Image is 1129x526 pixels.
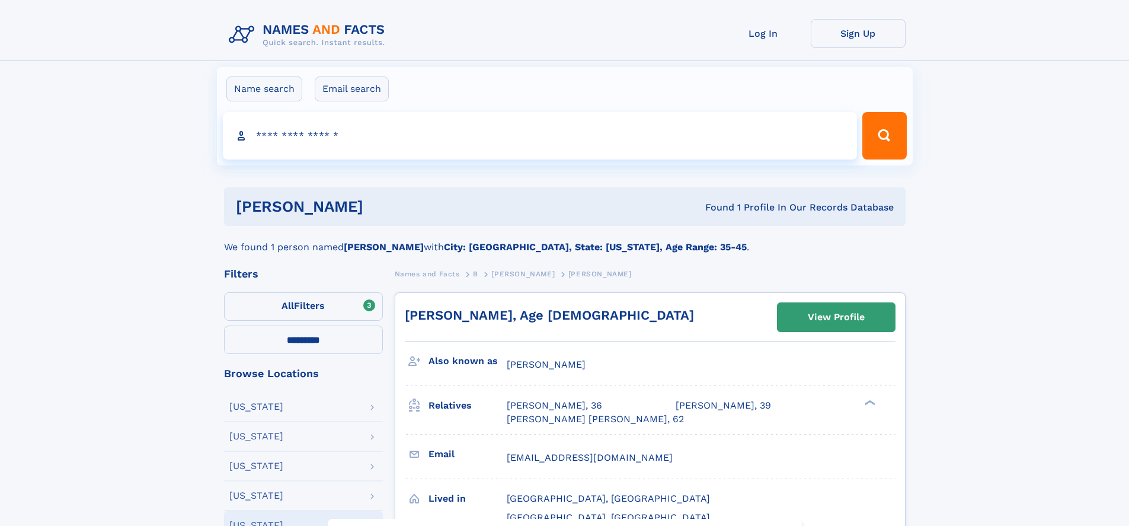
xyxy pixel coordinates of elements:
div: Filters [224,269,383,279]
div: ❯ [862,399,876,407]
a: [PERSON_NAME], 39 [676,399,771,412]
label: Email search [315,76,389,101]
a: [PERSON_NAME] [491,266,555,281]
a: [PERSON_NAME] [PERSON_NAME], 62 [507,413,684,426]
div: Browse Locations [224,368,383,379]
label: Name search [226,76,302,101]
label: Filters [224,292,383,321]
h3: Email [428,444,507,464]
h3: Relatives [428,396,507,416]
img: Logo Names and Facts [224,19,395,51]
h3: Also known as [428,351,507,371]
span: B [473,270,478,278]
span: [EMAIL_ADDRESS][DOMAIN_NAME] [507,452,673,463]
div: [US_STATE] [229,491,283,501]
span: All [282,300,294,311]
a: Names and Facts [395,266,460,281]
span: [PERSON_NAME] [568,270,632,278]
div: [US_STATE] [229,432,283,441]
div: [US_STATE] [229,402,283,412]
div: View Profile [808,304,865,331]
a: Sign Up [811,19,906,48]
input: search input [223,112,858,160]
div: [US_STATE] [229,461,283,471]
div: We found 1 person named with . [224,226,906,254]
span: [GEOGRAPHIC_DATA], [GEOGRAPHIC_DATA] [507,493,710,504]
span: [PERSON_NAME] [507,359,586,370]
a: [PERSON_NAME], Age [DEMOGRAPHIC_DATA] [405,308,694,323]
h3: Lived in [428,489,507,509]
b: [PERSON_NAME] [344,241,424,253]
a: B [473,266,478,281]
a: Log In [716,19,811,48]
b: City: [GEOGRAPHIC_DATA], State: [US_STATE], Age Range: 35-45 [444,241,747,253]
span: [GEOGRAPHIC_DATA], [GEOGRAPHIC_DATA] [507,512,710,523]
a: View Profile [778,303,895,331]
span: [PERSON_NAME] [491,270,555,278]
a: [PERSON_NAME], 36 [507,399,602,412]
button: Search Button [862,112,906,160]
div: Found 1 Profile In Our Records Database [534,201,894,214]
h1: [PERSON_NAME] [236,199,535,214]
